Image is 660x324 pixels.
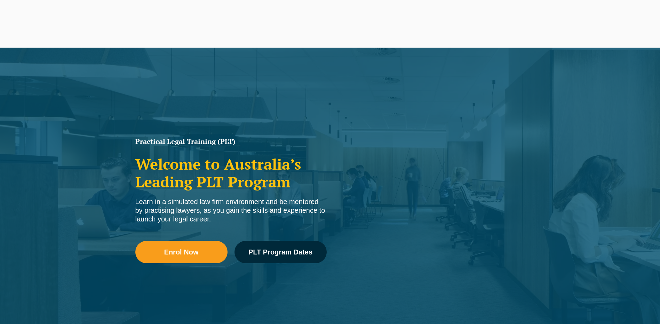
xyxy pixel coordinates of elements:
h2: Welcome to Australia’s Leading PLT Program [135,155,327,191]
a: Enrol Now [135,241,228,263]
span: Enrol Now [164,249,199,256]
div: Learn in a simulated law firm environment and be mentored by practising lawyers, as you gain the ... [135,197,327,224]
a: PLT Program Dates [234,241,327,263]
span: PLT Program Dates [248,249,312,256]
h1: Practical Legal Training (PLT) [135,138,327,145]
